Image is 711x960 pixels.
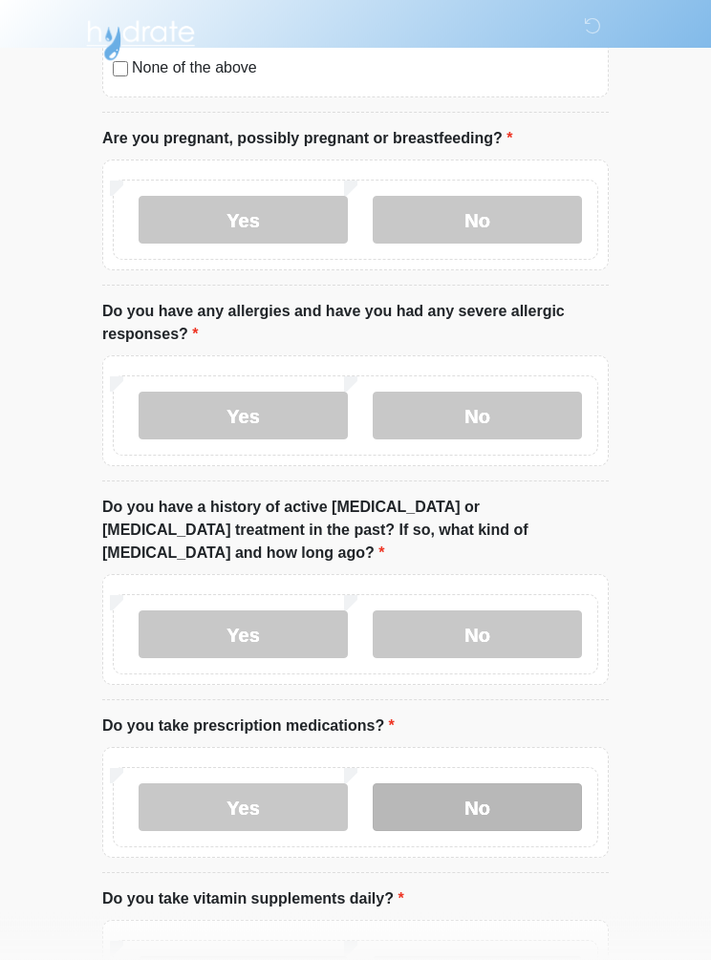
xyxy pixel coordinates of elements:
label: Yes [139,197,348,245]
label: Do you take vitamin supplements daily? [102,888,404,911]
label: Do you have any allergies and have you had any severe allergic responses? [102,301,609,347]
label: Do you take prescription medications? [102,715,395,738]
label: No [373,393,582,440]
label: Yes [139,393,348,440]
label: No [373,611,582,659]
img: Hydrate IV Bar - Flagstaff Logo [83,14,198,62]
label: Yes [139,784,348,832]
label: Do you have a history of active [MEDICAL_DATA] or [MEDICAL_DATA] treatment in the past? If so, wh... [102,497,609,565]
label: No [373,784,582,832]
label: Are you pregnant, possibly pregnant or breastfeeding? [102,128,512,151]
label: Yes [139,611,348,659]
label: No [373,197,582,245]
